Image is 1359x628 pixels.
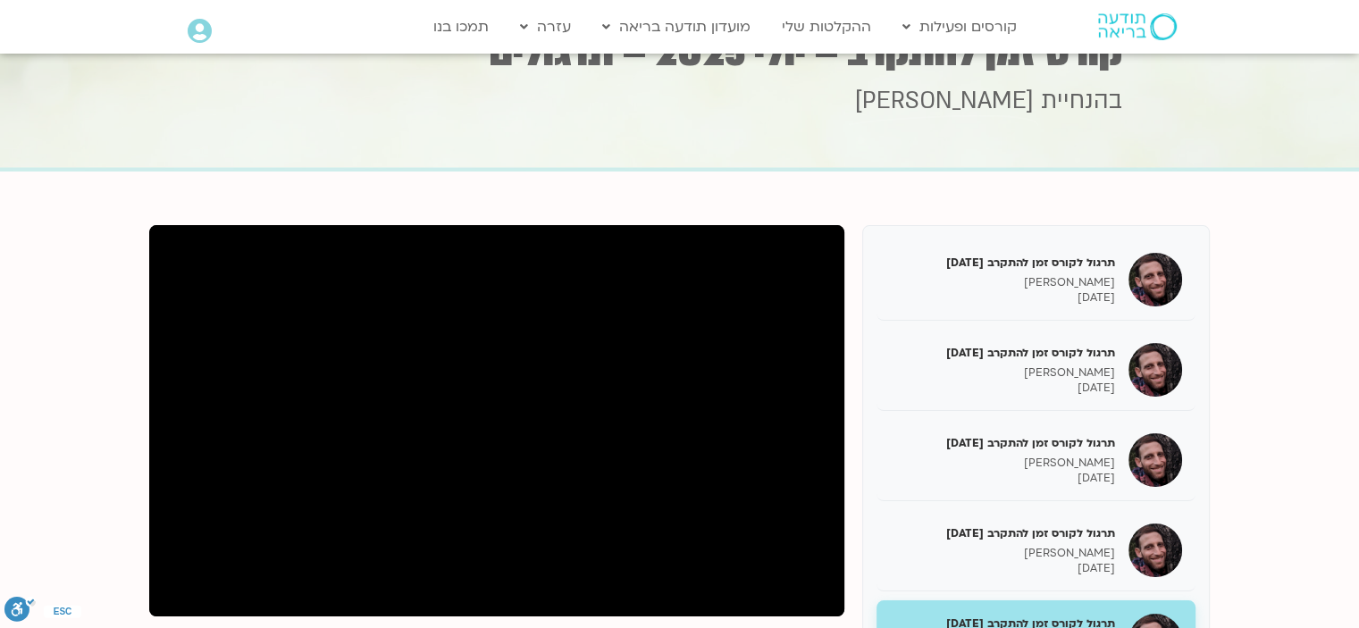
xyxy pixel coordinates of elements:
p: [PERSON_NAME] [890,365,1115,381]
span: בהנחיית [1041,85,1122,117]
a: מועדון תודעה בריאה [593,10,759,44]
a: תמכו בנו [424,10,498,44]
a: עזרה [511,10,580,44]
p: [DATE] [890,471,1115,486]
h5: תרגול לקורס זמן להתקרב [DATE] [890,345,1115,361]
p: [DATE] [890,381,1115,396]
h5: תרגול לקורס זמן להתקרב [DATE] [890,255,1115,271]
img: תודעה בריאה [1098,13,1177,40]
img: תרגול לקורס זמן להתקרב 13/7/25 [1128,253,1182,306]
p: [DATE] [890,561,1115,576]
h5: תרגול לקורס זמן להתקרב [DATE] [890,435,1115,451]
p: [PERSON_NAME] [890,456,1115,471]
p: [DATE] [890,290,1115,306]
img: תרגול לקורס זמן להתקרב 10.8.25 [1128,523,1182,577]
a: ההקלטות שלי [773,10,880,44]
p: [PERSON_NAME] [890,275,1115,290]
h5: תרגול לקורס זמן להתקרב [DATE] [890,525,1115,541]
img: תרגול לקורס זמן להתקרב 20.7.25 [1128,343,1182,397]
img: תרגול לקורס זמן להתקרב 3.8.25 [1128,433,1182,487]
h1: קורס זמן להתקרב – יולי 2025 – תרגולים [238,37,1122,71]
a: קורסים ופעילות [893,10,1026,44]
p: [PERSON_NAME] [890,546,1115,561]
